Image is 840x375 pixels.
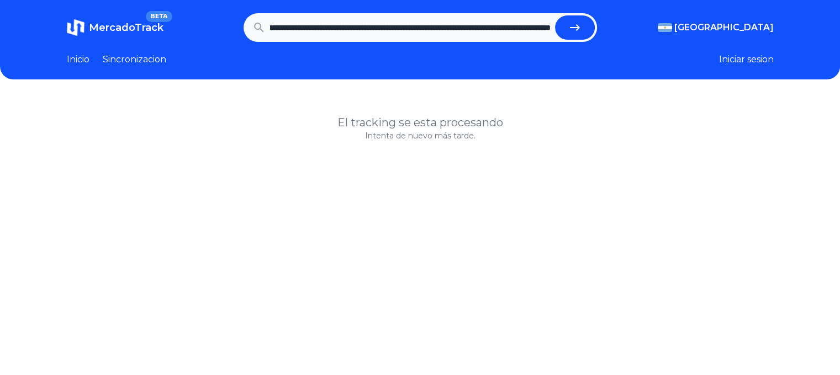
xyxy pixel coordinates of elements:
[67,115,774,130] h1: El tracking se esta procesando
[67,53,89,66] a: Inicio
[67,19,163,36] a: MercadoTrackBETA
[719,53,774,66] button: Iniciar sesion
[658,23,672,32] img: Argentina
[658,21,774,34] button: [GEOGRAPHIC_DATA]
[674,21,774,34] span: [GEOGRAPHIC_DATA]
[103,53,166,66] a: Sincronizacion
[67,130,774,141] p: Intenta de nuevo más tarde.
[89,22,163,34] span: MercadoTrack
[146,11,172,22] span: BETA
[67,19,84,36] img: MercadoTrack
